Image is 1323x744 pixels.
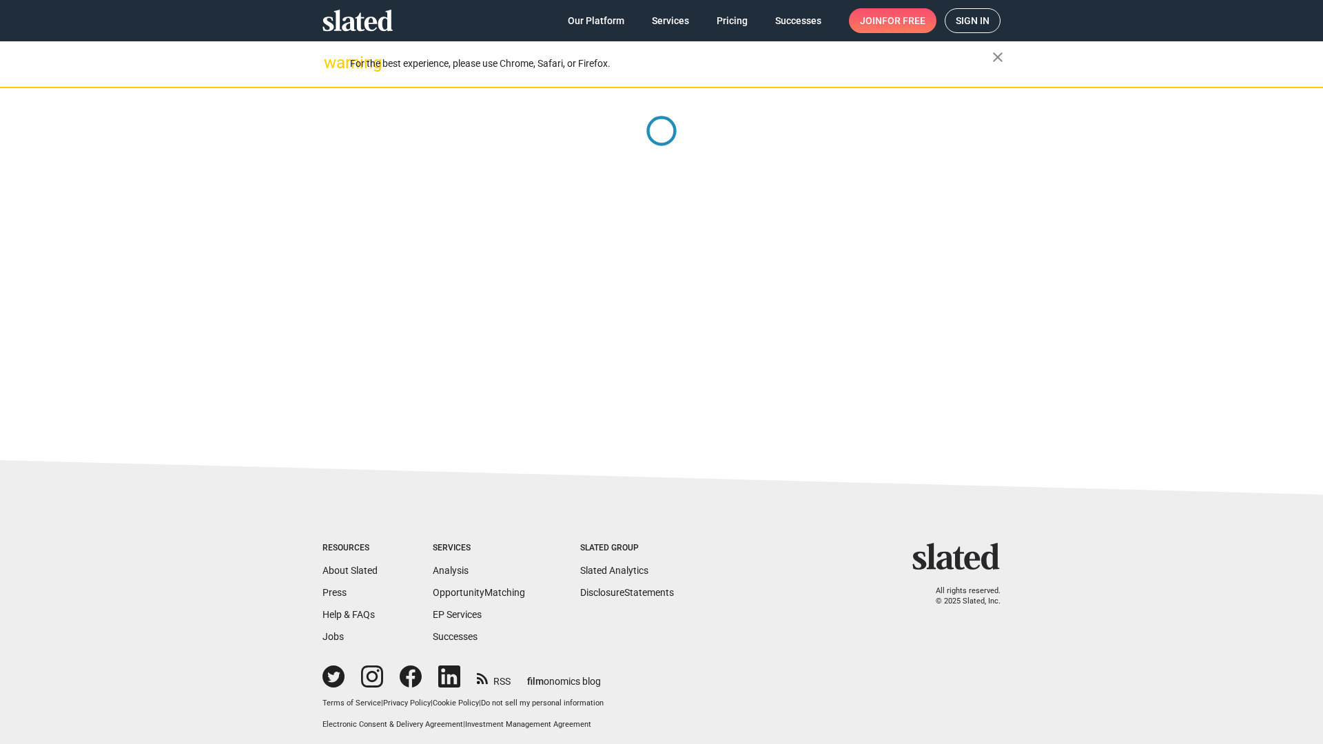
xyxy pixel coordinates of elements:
[433,543,525,554] div: Services
[568,8,624,33] span: Our Platform
[481,699,604,709] button: Do not sell my personal information
[717,8,748,33] span: Pricing
[322,543,378,554] div: Resources
[322,565,378,576] a: About Slated
[849,8,936,33] a: Joinfor free
[322,609,375,620] a: Help & FAQs
[322,699,381,707] a: Terms of Service
[322,720,463,729] a: Electronic Consent & Delivery Agreement
[322,631,344,642] a: Jobs
[431,699,433,707] span: |
[322,587,347,598] a: Press
[580,543,674,554] div: Slated Group
[945,8,1001,33] a: Sign in
[433,609,482,620] a: EP Services
[706,8,759,33] a: Pricing
[433,587,525,598] a: OpportunityMatching
[580,587,674,598] a: DisclosureStatements
[641,8,700,33] a: Services
[383,699,431,707] a: Privacy Policy
[324,54,340,71] mat-icon: warning
[956,9,989,32] span: Sign in
[527,676,544,687] span: film
[921,586,1001,606] p: All rights reserved. © 2025 Slated, Inc.
[652,8,689,33] span: Services
[477,667,511,688] a: RSS
[527,664,601,688] a: filmonomics blog
[463,720,465,729] span: |
[860,8,925,33] span: Join
[764,8,832,33] a: Successes
[775,8,821,33] span: Successes
[479,699,481,707] span: |
[433,699,479,707] a: Cookie Policy
[465,720,591,729] a: Investment Management Agreement
[580,565,648,576] a: Slated Analytics
[433,565,469,576] a: Analysis
[882,8,925,33] span: for free
[350,54,992,73] div: For the best experience, please use Chrome, Safari, or Firefox.
[433,631,478,642] a: Successes
[381,699,383,707] span: |
[989,49,1006,65] mat-icon: close
[557,8,635,33] a: Our Platform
